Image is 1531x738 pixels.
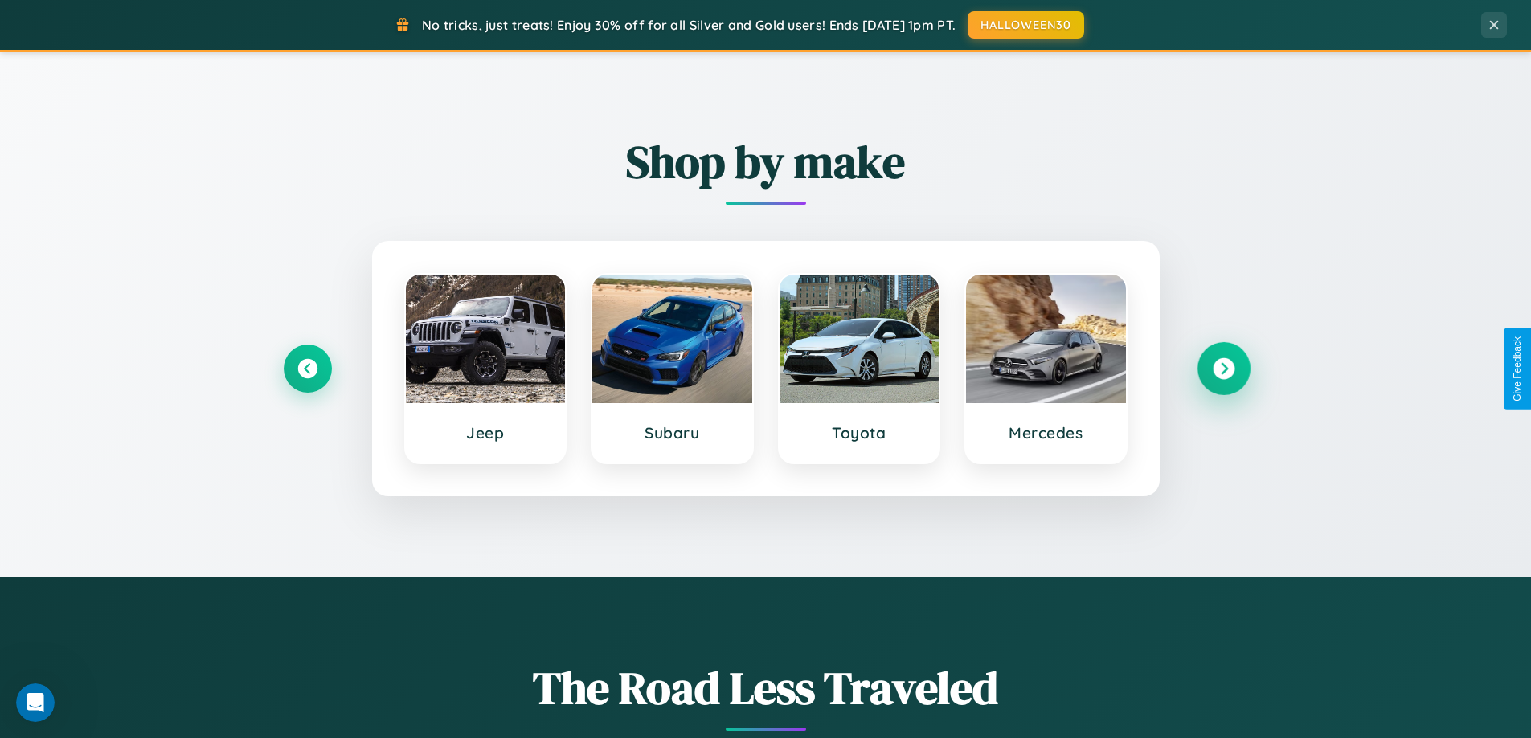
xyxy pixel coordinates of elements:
h3: Subaru [608,423,736,442]
h3: Jeep [422,423,550,442]
h3: Mercedes [982,423,1110,442]
div: Give Feedback [1512,336,1523,402]
h2: Shop by make [284,131,1248,193]
h1: The Road Less Traveled [284,657,1248,719]
button: HALLOWEEN30 [968,11,1084,39]
h3: Toyota [796,423,923,442]
span: No tricks, just treats! Enjoy 30% off for all Silver and Gold users! Ends [DATE] 1pm PT. [422,17,956,33]
iframe: Intercom live chat [16,683,55,722]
